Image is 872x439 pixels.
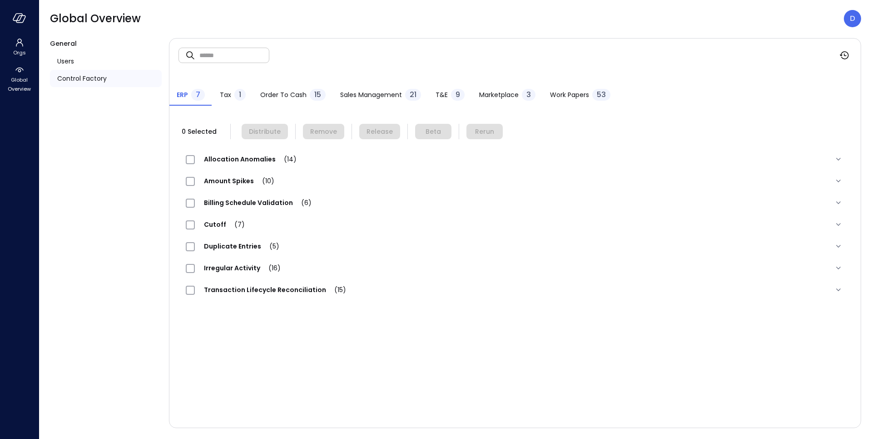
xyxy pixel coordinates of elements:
span: Global Overview [5,75,33,93]
span: Order to Cash [260,90,307,100]
span: Work Papers [550,90,589,100]
span: 0 Selected [178,127,219,137]
span: Sales Management [340,90,402,100]
div: Global Overview [2,63,37,94]
span: 7 [196,89,200,100]
span: (14) [276,155,297,164]
span: Duplicate Entries [195,242,288,251]
span: Billing Schedule Validation [195,198,321,207]
span: Cutoff [195,220,254,229]
span: Users [57,56,74,66]
span: General [50,39,77,48]
span: (5) [261,242,279,251]
span: Transaction Lifecycle Reconciliation [195,285,355,294]
span: Orgs [13,48,26,57]
span: Control Factory [57,73,107,83]
span: (6) [293,198,312,207]
p: D [850,13,855,24]
span: T&E [436,90,448,100]
div: Irregular Activity(16) [178,257,852,279]
div: Orgs [2,36,37,58]
div: Duplicate Entries(5) [178,235,852,257]
span: Irregular Activity [195,263,290,273]
div: Dudu [844,10,861,27]
div: Billing Schedule Validation(6) [178,192,852,214]
span: 1 [239,89,241,100]
span: 9 [456,89,460,100]
span: 21 [410,89,416,100]
span: (10) [254,176,274,185]
span: (15) [326,285,346,294]
span: (16) [260,263,281,273]
div: Allocation Anomalies(14) [178,148,852,170]
span: Marketplace [479,90,519,100]
span: (7) [226,220,245,229]
a: Control Factory [50,70,162,87]
div: Cutoff(7) [178,214,852,235]
span: ERP [177,90,188,100]
span: Amount Spikes [195,176,283,185]
span: Allocation Anomalies [195,155,306,164]
a: Users [50,53,162,70]
span: 3 [526,89,531,100]
span: 53 [597,89,606,100]
span: 15 [314,89,321,100]
div: Amount Spikes(10) [178,170,852,192]
span: Tax [220,90,231,100]
div: Transaction Lifecycle Reconciliation(15) [178,279,852,301]
span: Global Overview [50,11,141,26]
